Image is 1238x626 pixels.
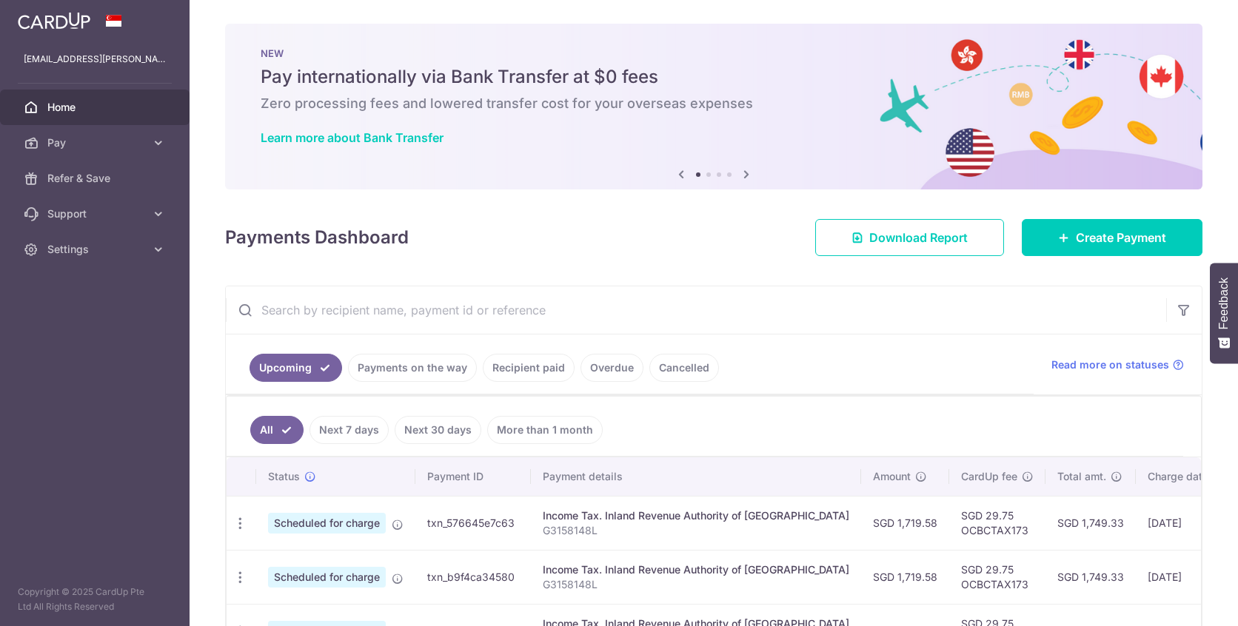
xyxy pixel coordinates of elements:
[226,286,1166,334] input: Search by recipient name, payment id or reference
[1136,496,1237,550] td: [DATE]
[1136,550,1237,604] td: [DATE]
[1051,357,1184,372] a: Read more on statuses
[47,242,145,257] span: Settings
[250,354,342,382] a: Upcoming
[395,416,481,444] a: Next 30 days
[268,469,300,484] span: Status
[961,469,1017,484] span: CardUp fee
[268,567,386,588] span: Scheduled for charge
[415,457,531,496] th: Payment ID
[543,562,849,577] div: Income Tax. Inland Revenue Authority of [GEOGRAPHIC_DATA]
[649,354,719,382] a: Cancelled
[1051,357,1169,372] span: Read more on statuses
[815,219,1004,256] a: Download Report
[415,550,531,604] td: txn_b9f4ca34580
[1057,469,1106,484] span: Total amt.
[24,52,166,67] p: [EMAIL_ADDRESS][PERSON_NAME][DOMAIN_NAME]
[580,354,643,382] a: Overdue
[415,496,531,550] td: txn_576645e7c63
[261,130,444,145] a: Learn more about Bank Transfer
[47,100,145,115] span: Home
[543,577,849,592] p: G3158148L
[861,496,949,550] td: SGD 1,719.58
[543,508,849,523] div: Income Tax. Inland Revenue Authority of [GEOGRAPHIC_DATA]
[261,47,1167,59] p: NEW
[869,229,968,246] span: Download Report
[250,416,304,444] a: All
[1148,469,1208,484] span: Charge date
[261,95,1167,112] h6: Zero processing fees and lowered transfer cost for your overseas expenses
[348,354,477,382] a: Payments on the way
[47,171,145,186] span: Refer & Save
[1210,263,1238,363] button: Feedback - Show survey
[309,416,389,444] a: Next 7 days
[47,135,145,150] span: Pay
[1076,229,1166,246] span: Create Payment
[487,416,603,444] a: More than 1 month
[261,65,1167,89] h5: Pay internationally via Bank Transfer at $0 fees
[1045,496,1136,550] td: SGD 1,749.33
[483,354,575,382] a: Recipient paid
[225,24,1202,189] img: Bank transfer banner
[543,523,849,538] p: G3158148L
[531,457,861,496] th: Payment details
[225,224,409,251] h4: Payments Dashboard
[873,469,911,484] span: Amount
[1022,219,1202,256] a: Create Payment
[949,550,1045,604] td: SGD 29.75 OCBCTAX173
[861,550,949,604] td: SGD 1,719.58
[47,206,145,221] span: Support
[1045,550,1136,604] td: SGD 1,749.33
[268,513,386,534] span: Scheduled for charge
[1217,277,1231,329] span: Feedback
[949,496,1045,550] td: SGD 29.75 OCBCTAX173
[18,12,90,30] img: CardUp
